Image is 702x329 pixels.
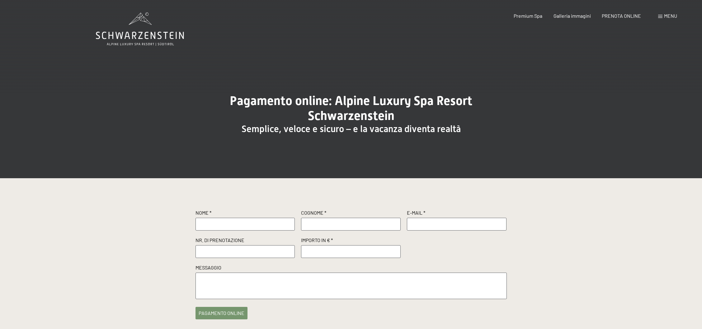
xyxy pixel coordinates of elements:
[196,264,507,273] label: Messaggio
[554,13,591,19] a: Galleria immagini
[196,307,247,319] button: pagamento online
[407,209,506,218] label: E-Mail *
[230,93,472,123] span: Pagamento online: Alpine Luxury Spa Resort Schwarzenstein
[196,237,295,245] label: Nr. di prenotazione
[301,237,401,245] label: Importo in € *
[301,209,401,218] label: Cognome *
[196,209,295,218] label: Nome *
[664,13,677,19] span: Menu
[242,123,461,134] span: Semplice, veloce e sicuro – e la vacanza diventa realtà
[514,13,542,19] a: Premium Spa
[602,13,641,19] a: PRENOTA ONLINE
